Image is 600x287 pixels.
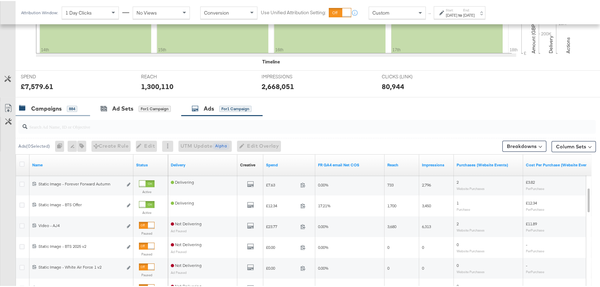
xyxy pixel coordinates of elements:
[262,72,314,79] span: IMPRESSIONS
[463,11,475,17] div: [DATE]
[21,80,53,90] div: £7,579.61
[426,12,433,14] span: ↑
[204,9,229,15] span: Conversion
[112,104,133,112] div: Ad Sets
[565,36,571,52] text: Actions
[38,180,123,186] div: Static Image - Forever Forward Autumn
[18,142,50,148] div: Ads ( 0 Selected)
[139,272,155,276] label: Paused
[318,181,328,186] span: 0.00%
[422,264,424,270] span: 0
[526,199,537,205] span: £12.34
[526,179,535,184] span: £3.82
[422,161,451,167] a: The number of times your ad was served. On mobile apps an ad is counted as served the first time ...
[457,161,520,167] a: The number of times a purchase was made tracked by your Custom Audience pixel on your website aft...
[526,185,544,190] sub: Per Purchase
[457,220,459,225] span: 2
[387,161,416,167] a: The number of people your ad was served to.
[387,181,394,186] span: 733
[548,35,554,52] text: Delivery
[262,80,294,90] div: 2,668,051
[457,185,485,190] sub: Website Purchases
[171,262,202,267] span: Not Delivering
[526,262,527,267] span: -
[552,140,596,151] button: Column Sets
[457,241,459,246] span: 0
[31,104,62,112] div: Campaigns
[530,22,537,52] text: Amount (GBP)
[171,269,187,273] sub: Ad Paused
[502,140,546,151] button: Breakdowns
[382,80,404,90] div: 80,944
[38,222,123,227] div: Video - AJ4
[457,269,485,273] sub: Website Purchases
[21,9,58,14] div: Attribution Window:
[266,161,312,167] a: The total amount spent to date.
[219,105,252,111] div: for 1 Campaign
[387,264,389,270] span: 0
[526,241,527,246] span: -
[266,223,298,228] span: £23.77
[387,223,396,228] span: 3,680
[266,264,298,270] span: £0.00
[141,72,193,79] span: REACH
[67,105,77,111] div: 884
[139,209,155,214] label: Active
[171,199,194,205] span: Delivering
[318,161,382,167] a: FR GA4 Net COS
[422,223,431,228] span: 6,313
[139,189,155,193] label: Active
[463,7,475,11] label: End:
[204,104,214,112] div: Ads
[55,140,68,151] div: 0
[526,161,592,167] a: The average cost for each purchase tracked by your Custom Audience pixel on your website after pe...
[171,241,202,246] span: Not Delivering
[457,179,459,184] span: 2
[171,161,235,167] a: Reflects the ability of your Ad to achieve delivery.
[32,161,131,167] a: Ad Name.
[526,227,544,231] sub: Per Purchase
[240,161,255,167] a: Shows the creative associated with your ad.
[139,230,155,235] label: Paused
[171,228,187,232] sub: Ad Paused
[171,179,194,184] span: Delivering
[457,206,470,210] sub: Purchase
[261,8,326,15] label: Use Unified Attribution Setting:
[422,202,431,207] span: 3,450
[446,7,457,11] label: Start:
[457,11,463,17] strong: to
[139,251,155,255] label: Paused
[382,72,434,79] span: CLICKS (LINK)
[318,202,330,207] span: 17.21%
[457,227,485,231] sub: Website Purchases
[262,58,280,64] div: Timeline
[387,244,389,249] span: 0
[372,9,389,15] span: Custom
[318,264,328,270] span: 0.00%
[526,248,544,252] sub: Per Purchase
[526,220,537,225] span: £11.89
[387,202,396,207] span: 1,700
[171,220,202,225] span: Not Delivering
[266,202,298,207] span: £12.34
[457,262,459,267] span: 0
[266,244,298,249] span: £0.00
[141,80,174,90] div: 1,300,110
[526,269,544,273] sub: Per Purchase
[21,72,73,79] span: SPEND
[526,206,544,210] sub: Per Purchase
[38,201,123,207] div: Static Image - BTS Offer
[136,9,157,15] span: No Views
[266,181,298,186] span: £7.63
[446,11,457,17] div: [DATE]
[457,199,459,205] span: 1
[65,9,92,15] span: 1 Day Clicks
[422,244,424,249] span: 0
[27,116,544,130] input: Search Ad Name, ID or Objective
[139,105,171,111] div: for 1 Campaign
[457,248,485,252] sub: Website Purchases
[240,161,255,167] div: Creative
[38,263,123,269] div: Static Image - White Air Force 1 v2
[136,161,165,167] a: Shows the current state of your Ad.
[38,243,123,248] div: Static Image - BTS 2025 v2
